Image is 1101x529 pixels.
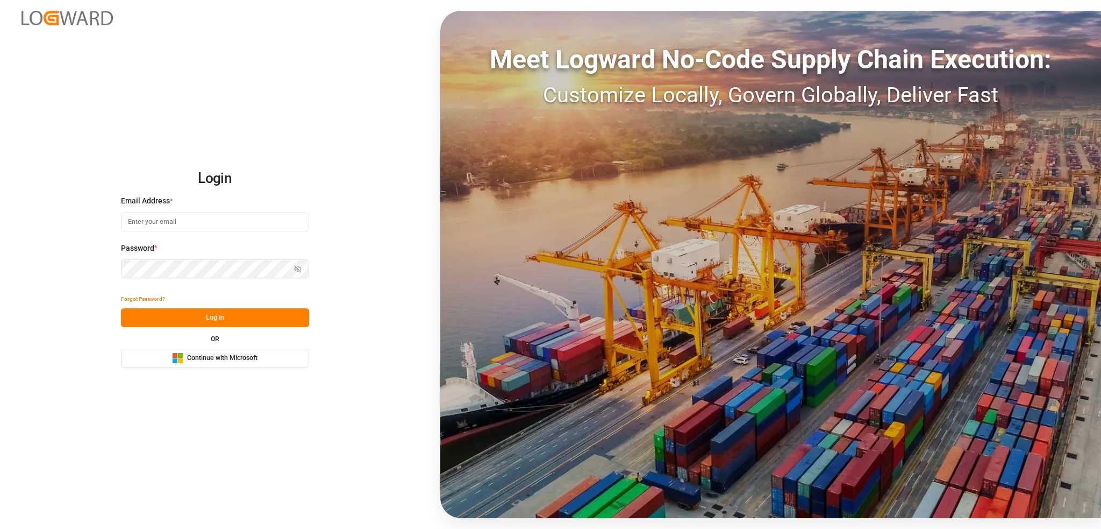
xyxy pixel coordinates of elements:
[440,79,1101,111] div: Customize Locally, Govern Globally, Deliver Fast
[121,308,309,327] button: Log In
[211,336,219,342] small: OR
[187,354,258,363] span: Continue with Microsoft
[121,161,309,196] h2: Login
[121,290,165,308] button: Forgot Password?
[121,349,309,368] button: Continue with Microsoft
[121,243,154,254] span: Password
[22,11,113,25] img: Logward_new_orange.png
[121,195,170,207] span: Email Address
[440,40,1101,79] div: Meet Logward No-Code Supply Chain Execution:
[121,213,309,231] input: Enter your email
